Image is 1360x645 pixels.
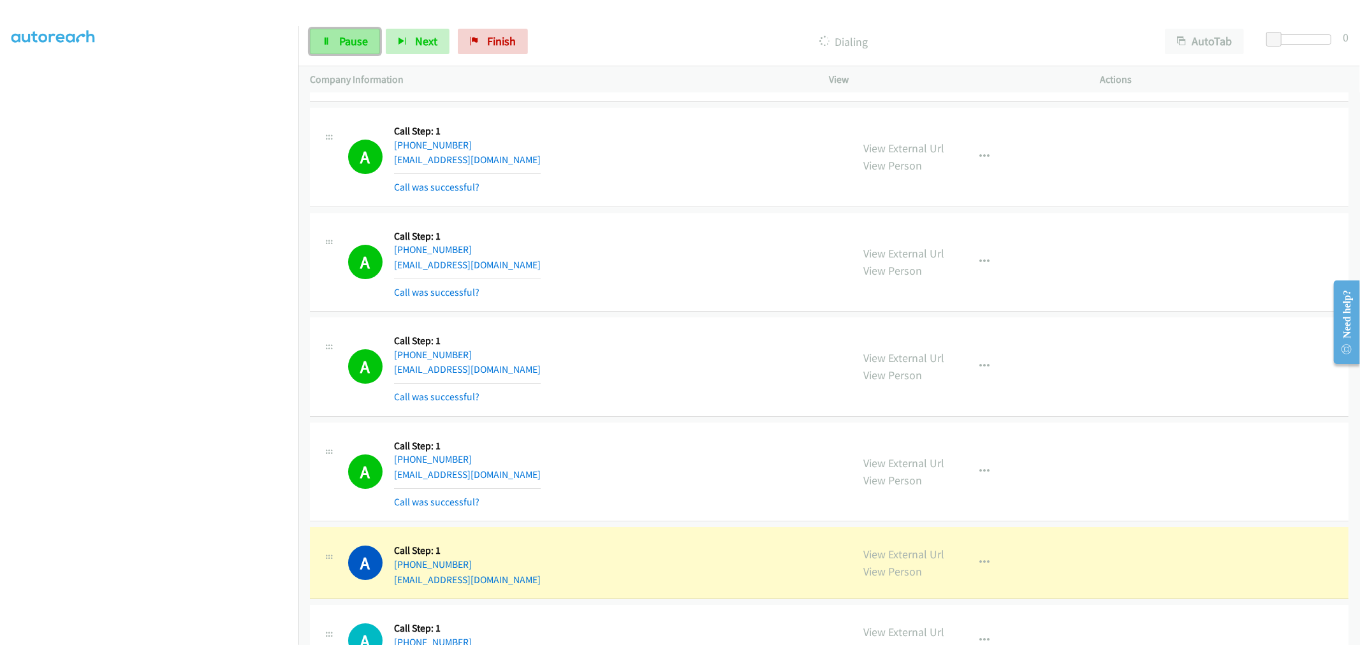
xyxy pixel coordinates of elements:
div: 0 [1343,29,1349,46]
a: View External Url [864,456,945,470]
span: Finish [487,34,516,48]
h1: A [348,245,383,279]
a: [EMAIL_ADDRESS][DOMAIN_NAME] [394,363,541,375]
a: [PHONE_NUMBER] [394,243,472,256]
a: View Person [864,473,923,488]
button: AutoTab [1165,29,1244,54]
a: View Person [864,263,923,278]
a: View External Url [864,625,945,639]
a: Finish [458,29,528,54]
p: View [830,72,1078,87]
h1: A [348,349,383,384]
a: [PHONE_NUMBER] [394,558,472,570]
a: View Person [864,368,923,382]
a: View Person [864,564,923,579]
a: Call was successful? [394,181,479,193]
h1: A [348,546,383,580]
p: Company Information [310,72,807,87]
span: Pause [339,34,368,48]
iframe: To enrich screen reader interactions, please activate Accessibility in Grammarly extension settings [11,38,298,643]
h5: Call Step: 1 [394,622,541,635]
a: Call was successful? [394,391,479,403]
p: Dialing [545,33,1142,50]
h5: Call Step: 1 [394,230,541,243]
h5: Call Step: 1 [394,335,541,347]
a: [EMAIL_ADDRESS][DOMAIN_NAME] [394,259,541,271]
h5: Call Step: 1 [394,440,541,453]
iframe: Resource Center [1324,272,1360,373]
button: Next [386,29,450,54]
a: View Person [864,158,923,173]
span: Next [415,34,437,48]
a: [PHONE_NUMBER] [394,453,472,465]
a: [EMAIL_ADDRESS][DOMAIN_NAME] [394,574,541,586]
a: [PHONE_NUMBER] [394,139,472,151]
a: View External Url [864,547,945,562]
a: Call was successful? [394,496,479,508]
h5: Call Step: 1 [394,544,541,557]
div: Delay between calls (in seconds) [1273,34,1331,45]
h1: A [348,454,383,489]
p: Actions [1100,72,1349,87]
a: View External Url [864,141,945,156]
a: View External Url [864,351,945,365]
a: Pause [310,29,380,54]
a: [EMAIL_ADDRESS][DOMAIN_NAME] [394,468,541,481]
h1: A [348,140,383,174]
a: Call was successful? [394,286,479,298]
a: [EMAIL_ADDRESS][DOMAIN_NAME] [394,154,541,166]
a: View External Url [864,246,945,261]
a: [PHONE_NUMBER] [394,349,472,361]
h5: Call Step: 1 [394,125,541,138]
